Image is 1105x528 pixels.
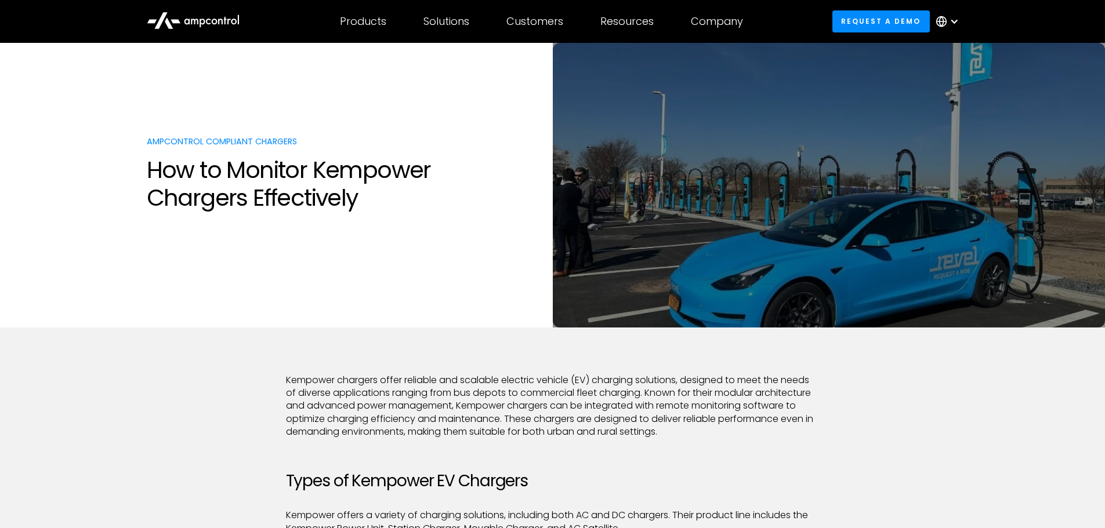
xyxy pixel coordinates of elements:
[286,471,820,491] h2: Types of Kempower EV Chargers
[600,15,654,28] div: Resources
[147,136,541,147] p: Ampcontrol compliant chargers
[423,15,469,28] div: Solutions
[691,15,743,28] div: Company
[506,15,563,28] div: Customers
[286,374,820,439] p: Kempower chargers offer reliable and scalable electric vehicle (EV) charging solutions, designed ...
[340,15,386,28] div: Products
[832,10,930,32] a: Request a demo
[147,156,541,212] h1: How to Monitor Kempower Chargers Effectively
